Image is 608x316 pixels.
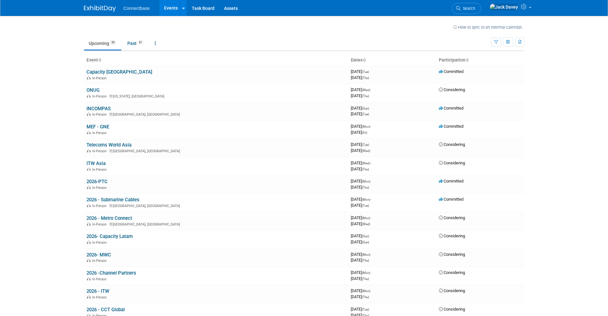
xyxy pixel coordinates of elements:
img: In-Person Event [87,295,91,298]
div: [GEOGRAPHIC_DATA], [GEOGRAPHIC_DATA] [86,148,346,153]
span: (Thu) [362,295,369,299]
a: Upcoming20 [84,37,121,49]
a: 2026 -Channel Partners [86,270,136,276]
span: In-Person [92,259,109,263]
span: [DATE] [351,106,371,111]
span: [DATE] [351,111,369,116]
span: Committed [439,124,463,129]
img: In-Person Event [87,186,91,189]
span: (Tue) [362,204,369,207]
img: In-Person Event [87,259,91,262]
span: (Thu) [362,277,369,281]
a: 2026 - CCT Global [86,307,125,312]
img: In-Person Event [87,241,91,244]
span: Considering [439,288,465,293]
span: [DATE] [351,233,371,238]
span: (Thu) [362,259,369,262]
a: 2026- MWC [86,252,111,258]
span: (Thu) [362,168,369,171]
span: (Fri) [362,131,367,134]
img: In-Person Event [87,94,91,97]
a: 2026 - ITW [86,288,109,294]
span: Considering [439,87,465,92]
img: In-Person Event [87,168,91,171]
span: - [370,307,371,312]
span: 20 [109,40,116,45]
span: [DATE] [351,185,369,190]
span: [DATE] [351,130,367,135]
span: In-Person [92,295,109,299]
span: - [371,87,372,92]
img: In-Person Event [87,112,91,116]
span: [DATE] [351,148,370,153]
span: (Wed) [362,162,370,165]
span: (Thu) [362,186,369,189]
span: (Tue) [362,112,369,116]
th: Participation [436,55,524,66]
span: In-Person [92,204,109,208]
div: [GEOGRAPHIC_DATA], [GEOGRAPHIC_DATA] [86,221,346,226]
img: Jack Davey [490,4,518,11]
span: In-Person [92,149,109,153]
span: Considering [439,270,465,275]
span: In-Person [92,241,109,245]
span: Considering [439,233,465,238]
a: Sort by Start Date [363,57,366,62]
span: (Wed) [362,149,370,153]
a: 2026-PTC [86,179,108,184]
span: - [371,179,372,183]
span: 31 [137,40,144,45]
span: - [371,270,372,275]
span: [DATE] [351,288,372,293]
a: ITW Asia [86,161,106,166]
span: - [371,161,372,165]
span: [DATE] [351,221,370,226]
span: - [370,69,371,74]
span: [DATE] [351,215,372,220]
span: In-Person [92,94,109,98]
span: Considering [439,161,465,165]
span: In-Person [92,131,109,135]
span: (Sun) [362,241,369,244]
span: In-Person [92,168,109,172]
th: Event [84,55,348,66]
span: Considering [439,215,465,220]
span: (Wed) [362,222,370,226]
span: (Wed) [362,88,370,92]
span: In-Person [92,186,109,190]
span: Considering [439,307,465,312]
span: (Mon) [362,198,370,201]
a: Sort by Participation Type [465,57,469,62]
span: [DATE] [351,240,369,244]
span: [DATE] [351,294,369,299]
span: [DATE] [351,124,372,129]
span: Committed [439,106,463,111]
span: (Mon) [362,253,370,256]
span: [DATE] [351,87,372,92]
span: Committed [439,197,463,202]
span: (Sun) [362,107,369,110]
a: INCOMPAS [86,106,111,111]
span: [DATE] [351,161,372,165]
th: Dates [348,55,436,66]
span: [DATE] [351,167,369,171]
span: In-Person [92,222,109,226]
span: [DATE] [351,179,372,183]
div: [GEOGRAPHIC_DATA], [GEOGRAPHIC_DATA] [86,111,346,117]
span: [DATE] [351,203,369,208]
a: How to sync to an external calendar... [453,25,524,30]
a: Search [452,3,481,14]
img: In-Person Event [87,76,91,79]
span: [DATE] [351,307,371,312]
span: (Sun) [362,234,369,238]
img: In-Person Event [87,204,91,207]
span: Considering [439,252,465,257]
span: Search [461,6,475,11]
div: [US_STATE], [GEOGRAPHIC_DATA] [86,93,346,98]
a: Past31 [123,37,149,49]
span: (Tue) [362,308,369,311]
img: In-Person Event [87,222,91,226]
span: - [371,197,372,202]
span: In-Person [92,76,109,80]
span: Committed [439,179,463,183]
